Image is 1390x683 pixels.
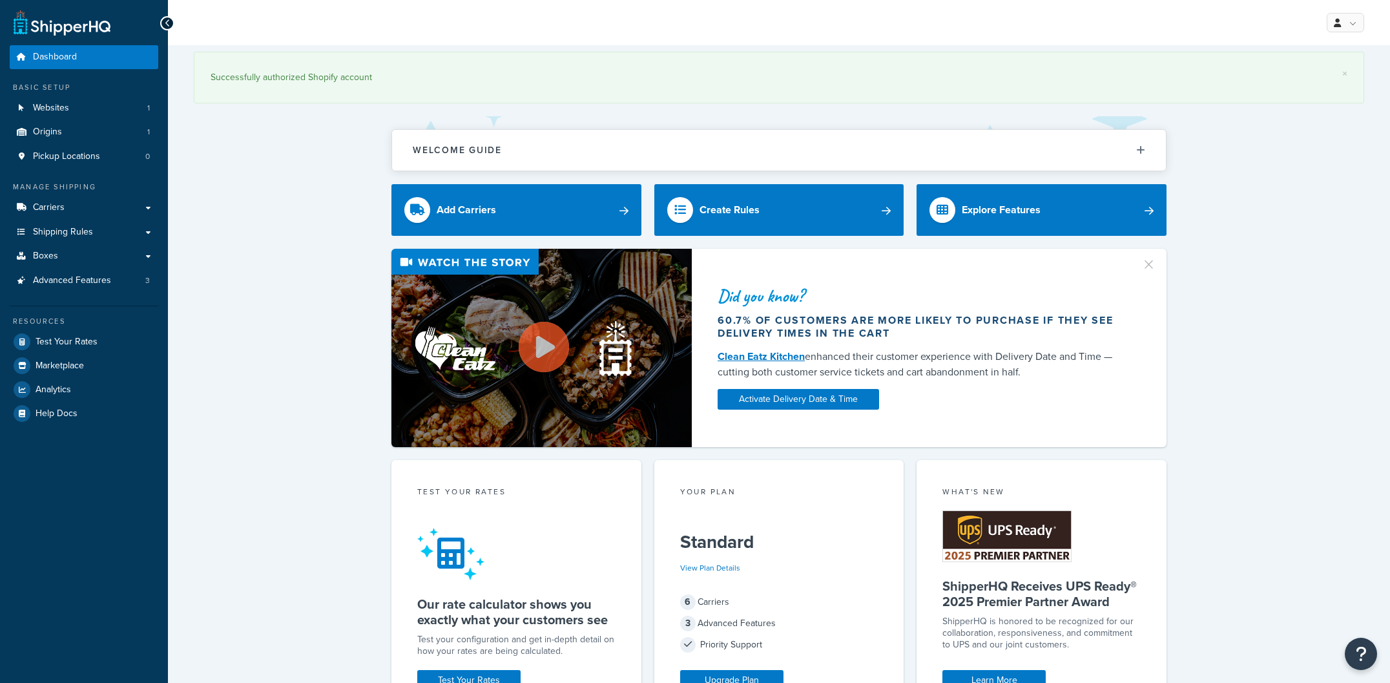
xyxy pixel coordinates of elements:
div: Basic Setup [10,82,158,93]
a: Explore Features [917,184,1167,236]
span: 0 [145,151,150,162]
li: Advanced Features [10,269,158,293]
a: Carriers [10,196,158,220]
div: Successfully authorized Shopify account [211,68,1347,87]
span: 1 [147,103,150,114]
h5: ShipperHQ Receives UPS Ready® 2025 Premier Partner Award [942,578,1141,609]
a: Dashboard [10,45,158,69]
a: Marketplace [10,354,158,377]
button: Welcome Guide [392,130,1166,171]
p: ShipperHQ is honored to be recognized for our collaboration, responsiveness, and commitment to UP... [942,616,1141,651]
div: Create Rules [700,201,760,219]
a: Help Docs [10,402,158,425]
a: Websites1 [10,96,158,120]
span: Analytics [36,384,71,395]
a: Activate Delivery Date & Time [718,389,879,410]
h5: Our rate calculator shows you exactly what your customers see [417,596,616,627]
img: Video thumbnail [391,249,692,447]
span: Boxes [33,251,58,262]
li: Origins [10,120,158,144]
span: 3 [680,616,696,631]
span: Pickup Locations [33,151,100,162]
a: View Plan Details [680,562,740,574]
span: Websites [33,103,69,114]
div: Resources [10,316,158,327]
div: Advanced Features [680,615,878,633]
div: Explore Features [962,201,1041,219]
span: Marketplace [36,361,84,372]
div: enhanced their customer experience with Delivery Date and Time — cutting both customer service ti... [718,349,1126,380]
h5: Standard [680,532,878,552]
span: Help Docs [36,408,78,419]
div: What's New [942,486,1141,501]
span: Origins [33,127,62,138]
div: 60.7% of customers are more likely to purchase if they see delivery times in the cart [718,314,1126,340]
a: Add Carriers [391,184,641,236]
span: 1 [147,127,150,138]
h2: Welcome Guide [413,145,502,155]
span: Carriers [33,202,65,213]
a: Boxes [10,244,158,268]
div: Your Plan [680,486,878,501]
a: Create Rules [654,184,904,236]
a: Analytics [10,378,158,401]
div: Add Carriers [437,201,496,219]
a: Test Your Rates [10,330,158,353]
div: Test your configuration and get in-depth detail on how your rates are being calculated. [417,634,616,657]
a: Shipping Rules [10,220,158,244]
span: Shipping Rules [33,227,93,238]
div: Carriers [680,593,878,611]
div: Manage Shipping [10,182,158,193]
span: Dashboard [33,52,77,63]
a: × [1342,68,1347,79]
li: Pickup Locations [10,145,158,169]
a: Advanced Features3 [10,269,158,293]
div: Test your rates [417,486,616,501]
span: Advanced Features [33,275,111,286]
a: Origins1 [10,120,158,144]
div: Did you know? [718,287,1126,305]
a: Clean Eatz Kitchen [718,349,805,364]
div: Priority Support [680,636,878,654]
span: 6 [680,594,696,610]
li: Websites [10,96,158,120]
span: Test Your Rates [36,337,98,348]
span: 3 [145,275,150,286]
button: Open Resource Center [1345,638,1377,670]
a: Pickup Locations0 [10,145,158,169]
